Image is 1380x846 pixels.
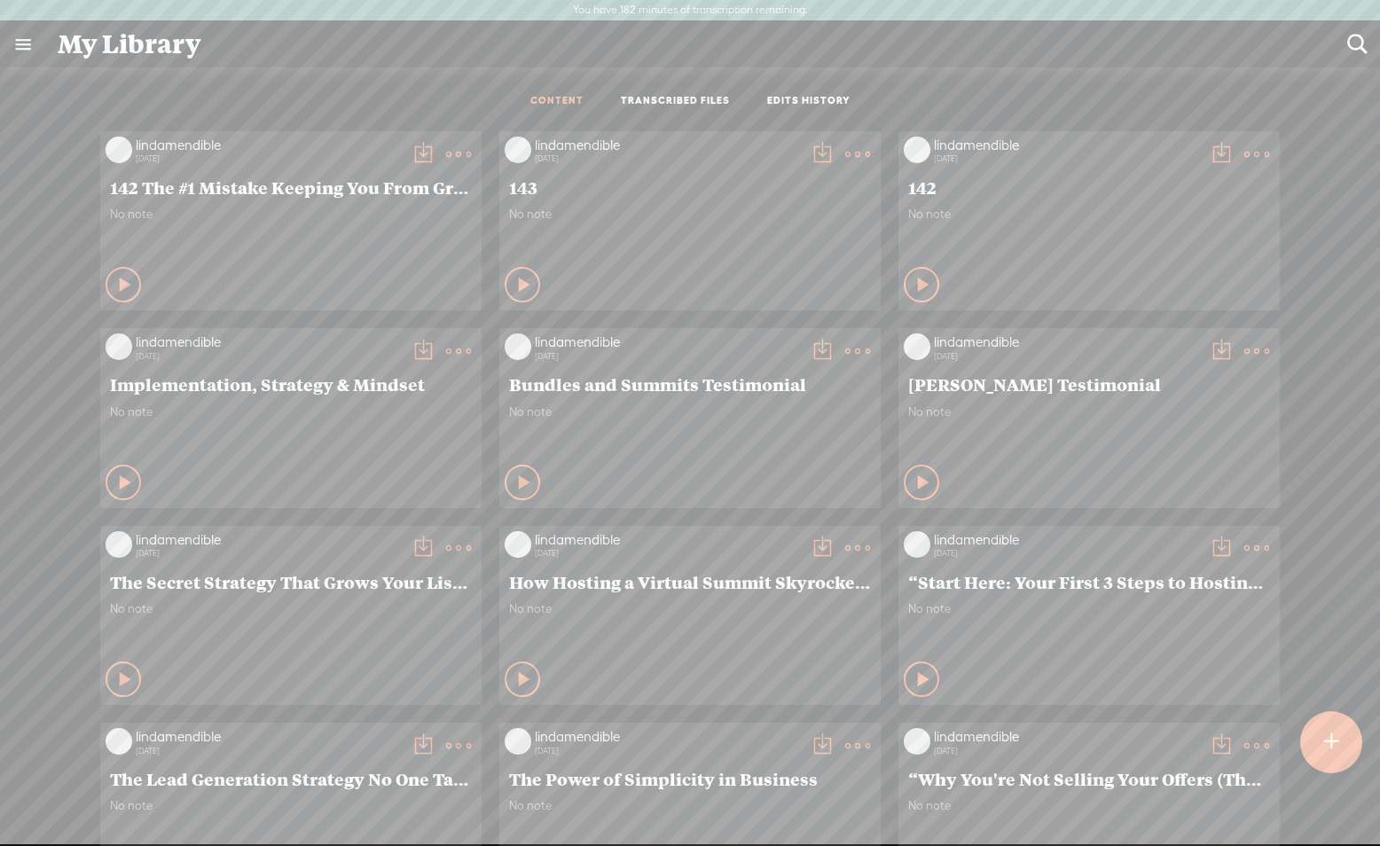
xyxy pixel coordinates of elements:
div: lindamendible [535,333,801,351]
a: CONTENT [530,94,584,109]
span: 142 [908,176,1270,198]
span: No note [110,601,472,616]
img: videoLoading.png [904,333,930,360]
div: lindamendible [535,531,801,549]
span: No note [110,404,472,419]
span: “Why You're Not Selling Your Offers (The Invisible Roadblocks)” [908,768,1270,789]
img: videoLoading.png [505,333,531,360]
span: No note [110,207,472,222]
img: videoLoading.png [904,137,930,163]
span: The Secret Strategy That Grows Your List and Validates Your Offer — Without Ads or Reels [110,571,472,592]
span: No note [509,404,871,419]
img: videoLoading.png [904,728,930,755]
div: [DATE] [136,548,402,559]
div: [DATE] [136,351,402,362]
span: No note [509,207,871,222]
span: No note [110,798,472,813]
div: lindamendible [934,333,1200,351]
a: TRANSCRIBED FILES [621,94,730,109]
span: The Lead Generation Strategy No One Talks About (But Actually Works) [110,768,472,789]
span: Bundles and Summits Testimonial [509,373,871,395]
div: lindamendible [934,531,1200,549]
span: 142 The #1 Mistake Keeping You From Growing Your Email List (and How to Fix It) [110,176,472,198]
div: lindamendible [535,728,801,746]
div: lindamendible [934,728,1200,746]
img: videoLoading.png [106,531,132,558]
div: lindamendible [136,531,402,549]
label: You have 182 minutes of transcription remaining. [573,4,808,18]
div: lindamendible [535,137,801,154]
div: [DATE] [934,351,1200,362]
span: How Hosting a Virtual Summit Skyrocketed My Email List & Sales — And Why It Can Work for You Too [509,571,871,592]
span: No note [509,601,871,616]
span: No note [908,207,1270,222]
img: videoLoading.png [505,531,531,558]
img: videoLoading.png [106,137,132,163]
div: [DATE] [535,153,801,164]
div: [DATE] [136,746,402,756]
img: videoLoading.png [904,531,930,558]
div: [DATE] [934,746,1200,756]
div: [DATE] [535,746,801,756]
span: The Power of Simplicity in Business [509,768,871,789]
div: lindamendible [136,728,402,746]
span: [PERSON_NAME] Testimonial [908,373,1270,395]
span: “Start Here: Your First 3 Steps to Hosting a Virtual Summit or Bundle” [908,571,1270,592]
div: lindamendible [136,137,402,154]
a: EDITS HISTORY [767,94,851,109]
img: videoLoading.png [106,333,132,360]
div: [DATE] [535,351,801,362]
span: No note [908,798,1270,813]
div: lindamendible [934,137,1200,154]
div: [DATE] [934,548,1200,559]
span: Implementation, Strategy & Mindset [110,373,472,395]
img: videoLoading.png [106,728,132,755]
div: [DATE] [535,548,801,559]
span: No note [509,798,871,813]
div: My Library [45,21,1335,67]
img: videoLoading.png [505,728,531,755]
span: 143 [509,176,871,198]
div: [DATE] [934,153,1200,164]
img: videoLoading.png [505,137,531,163]
div: [DATE] [136,153,402,164]
span: No note [908,601,1270,616]
div: lindamendible [136,333,402,351]
span: No note [908,404,1270,419]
